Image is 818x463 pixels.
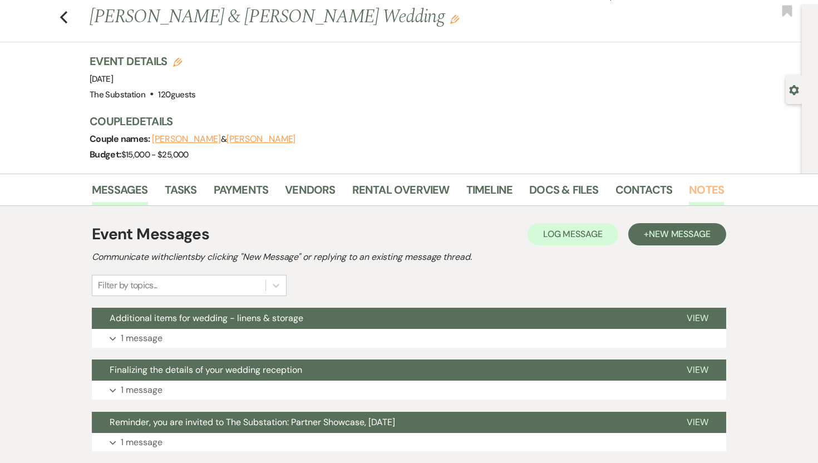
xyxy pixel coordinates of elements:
h3: Couple Details [90,114,713,129]
h2: Communicate with clients by clicking "New Message" or replying to an existing message thread. [92,250,726,264]
button: Additional items for wedding - linens & storage [92,308,669,329]
span: New Message [649,228,711,240]
span: Reminder, you are invited to The Substation: Partner Showcase, [DATE] [110,416,395,428]
span: 120 guests [158,89,195,100]
button: +New Message [628,223,726,245]
button: View [669,412,726,433]
a: Vendors [285,181,335,205]
span: $15,000 - $25,000 [121,149,189,160]
h3: Event Details [90,53,196,69]
button: View [669,359,726,381]
button: [PERSON_NAME] [152,135,221,144]
div: Filter by topics... [98,279,157,292]
a: Timeline [466,181,513,205]
a: Tasks [165,181,197,205]
a: Contacts [615,181,673,205]
button: Reminder, you are invited to The Substation: Partner Showcase, [DATE] [92,412,669,433]
button: 1 message [92,329,726,348]
span: & [152,134,295,145]
button: [PERSON_NAME] [226,135,295,144]
p: 1 message [121,331,162,346]
h1: [PERSON_NAME] & [PERSON_NAME] Wedding [90,4,588,31]
span: View [687,312,708,324]
h1: Event Messages [92,223,209,246]
span: Couple names: [90,133,152,145]
button: 1 message [92,381,726,400]
a: Payments [214,181,269,205]
span: Log Message [543,228,603,240]
button: View [669,308,726,329]
p: 1 message [121,435,162,450]
span: View [687,416,708,428]
span: [DATE] [90,73,113,85]
span: Finalizing the details of your wedding reception [110,364,302,376]
span: View [687,364,708,376]
span: Budget: [90,149,121,160]
button: Edit [450,14,459,24]
button: Finalizing the details of your wedding reception [92,359,669,381]
span: Additional items for wedding - linens & storage [110,312,303,324]
p: 1 message [121,383,162,397]
a: Docs & Files [529,181,598,205]
a: Messages [92,181,148,205]
a: Rental Overview [352,181,450,205]
button: Log Message [528,223,618,245]
a: Notes [689,181,724,205]
button: Open lead details [789,84,799,95]
button: 1 message [92,433,726,452]
span: The Substation [90,89,145,100]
